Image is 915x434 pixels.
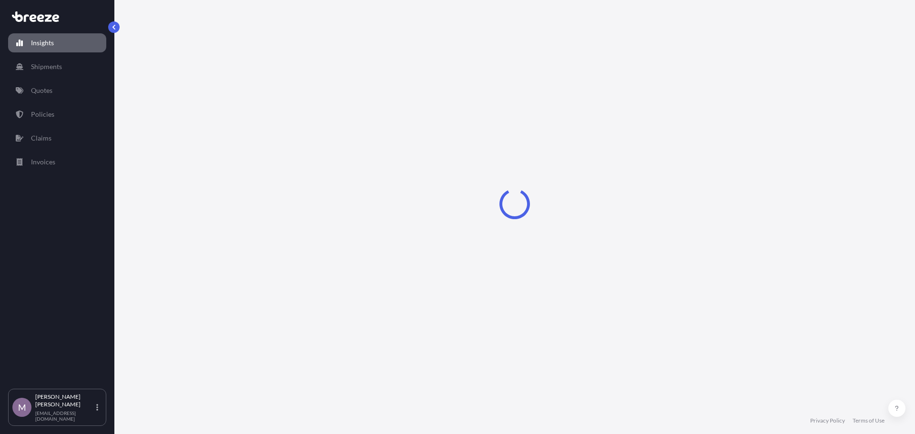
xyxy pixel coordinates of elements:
[853,417,884,424] a: Terms of Use
[31,157,55,167] p: Invoices
[8,81,106,100] a: Quotes
[31,133,51,143] p: Claims
[35,393,94,408] p: [PERSON_NAME] [PERSON_NAME]
[810,417,845,424] a: Privacy Policy
[8,105,106,124] a: Policies
[31,110,54,119] p: Policies
[8,33,106,52] a: Insights
[31,86,52,95] p: Quotes
[31,62,62,71] p: Shipments
[8,152,106,172] a: Invoices
[8,57,106,76] a: Shipments
[35,410,94,422] p: [EMAIL_ADDRESS][DOMAIN_NAME]
[18,403,26,412] span: M
[8,129,106,148] a: Claims
[31,38,54,48] p: Insights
